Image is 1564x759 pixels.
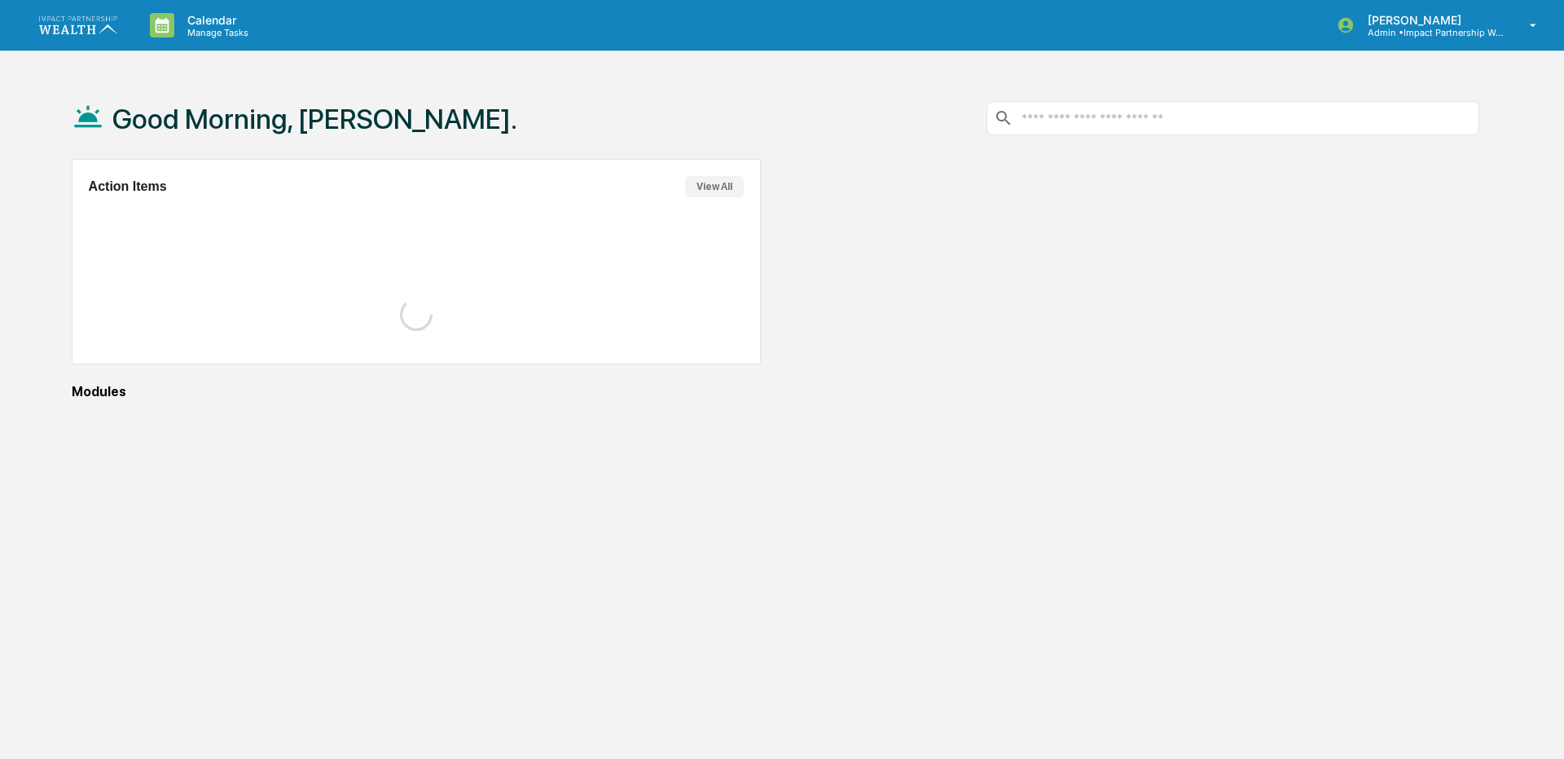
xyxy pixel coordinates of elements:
[39,16,117,33] img: logo
[174,27,257,38] p: Manage Tasks
[72,384,1479,399] div: Modules
[112,103,517,135] h1: Good Morning, [PERSON_NAME].
[1355,27,1506,38] p: Admin • Impact Partnership Wealth
[685,176,744,197] button: View All
[174,13,257,27] p: Calendar
[89,179,167,194] h2: Action Items
[1355,13,1506,27] p: [PERSON_NAME]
